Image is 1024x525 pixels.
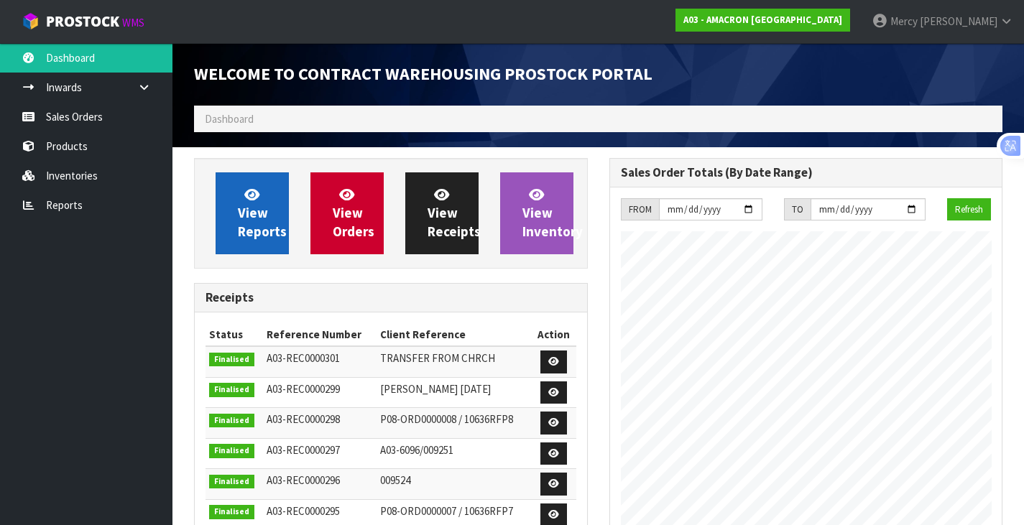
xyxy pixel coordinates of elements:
span: [PERSON_NAME] [920,14,997,28]
span: Dashboard [205,112,254,126]
span: A03-REC0000301 [267,351,340,365]
span: Finalised [209,353,254,367]
th: Reference Number [263,323,377,346]
span: 009524 [380,473,410,487]
span: View Reports [238,186,287,240]
a: ViewInventory [500,172,573,254]
span: A03-REC0000297 [267,443,340,457]
span: Welcome to Contract Warehousing ProStock Portal [194,62,652,85]
a: ViewOrders [310,172,384,254]
span: A03-REC0000295 [267,504,340,518]
span: Finalised [209,383,254,397]
span: P08-ORD0000007 / 10636RFP7 [380,504,513,518]
small: WMS [122,16,144,29]
span: A03-REC0000298 [267,412,340,426]
span: P08-ORD0000008 / 10636RFP8 [380,412,513,426]
span: View Orders [333,186,374,240]
h3: Receipts [206,291,576,305]
img: cube-alt.png [22,12,40,30]
span: Finalised [209,505,254,519]
span: ProStock [46,12,119,31]
th: Status [206,323,263,346]
a: ViewReceipts [405,172,479,254]
h3: Sales Order Totals (By Date Range) [621,166,992,180]
div: TO [784,198,811,221]
span: [PERSON_NAME] [DATE] [380,382,491,396]
span: View Receipts [428,186,481,240]
span: A03-REC0000299 [267,382,340,396]
th: Action [532,323,576,346]
th: Client Reference [377,323,532,346]
span: TRANSFER FROM CHRCH [380,351,495,365]
span: A03-REC0000296 [267,473,340,487]
span: Finalised [209,444,254,458]
span: View Inventory [522,186,583,240]
div: FROM [621,198,659,221]
a: ViewReports [216,172,289,254]
strong: A03 - AMACRON [GEOGRAPHIC_DATA] [683,14,842,26]
span: A03-6096/009251 [380,443,453,457]
span: Finalised [209,414,254,428]
button: Refresh [947,198,991,221]
span: Mercy [890,14,918,28]
span: Finalised [209,475,254,489]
